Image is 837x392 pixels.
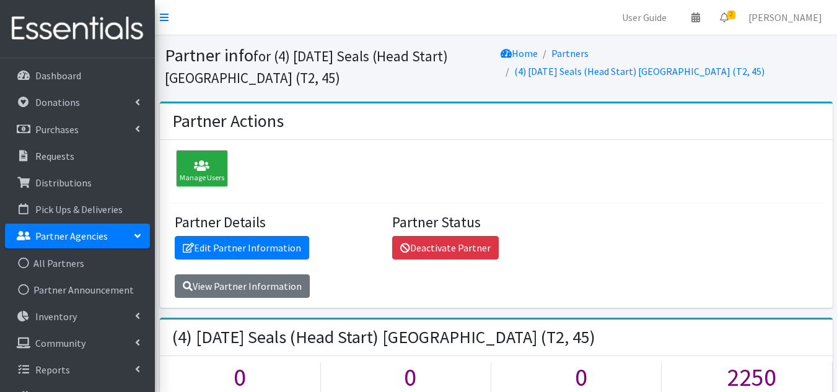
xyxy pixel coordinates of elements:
a: All Partners [5,251,150,276]
p: Reports [35,364,70,376]
a: Partner Announcement [5,277,150,302]
a: Pick Ups & Deliveries [5,197,150,222]
p: Requests [35,150,74,162]
h4: Partner Details [175,214,383,232]
p: Partner Agencies [35,230,108,242]
a: View Partner Information [175,274,310,298]
small: for (4) [DATE] Seals (Head Start) [GEOGRAPHIC_DATA] (T2, 45) [165,47,448,87]
a: 2 [710,5,738,30]
p: Distributions [35,176,92,189]
h1: 2250 [671,362,831,392]
a: Reports [5,357,150,382]
a: Manage Users [170,164,228,176]
h4: Partner Status [392,214,600,232]
p: Inventory [35,310,77,323]
a: Requests [5,144,150,168]
h2: (4) [DATE] Seals (Head Start) [GEOGRAPHIC_DATA] (T2, 45) [172,327,595,348]
span: 2 [727,11,735,19]
h1: 0 [330,362,491,392]
a: Donations [5,90,150,115]
a: Partners [551,47,589,59]
a: Community [5,331,150,355]
img: HumanEssentials [5,8,150,50]
p: Pick Ups & Deliveries [35,203,123,216]
p: Dashboard [35,69,81,82]
p: Community [35,337,85,349]
a: [PERSON_NAME] [738,5,832,30]
a: Partner Agencies [5,224,150,248]
h1: 0 [501,362,661,392]
a: Edit Partner Information [175,236,309,259]
a: Inventory [5,304,150,329]
div: Manage Users [176,150,228,187]
a: Deactivate Partner [392,236,499,259]
a: User Guide [612,5,677,30]
h1: Partner info [165,45,492,87]
p: Purchases [35,123,79,136]
a: Home [501,47,538,59]
a: (4) [DATE] Seals (Head Start) [GEOGRAPHIC_DATA] (T2, 45) [514,65,765,77]
a: Distributions [5,170,150,195]
h2: Partner Actions [172,111,284,132]
h1: 0 [160,362,320,392]
a: Dashboard [5,63,150,88]
a: Purchases [5,117,150,142]
p: Donations [35,96,80,108]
